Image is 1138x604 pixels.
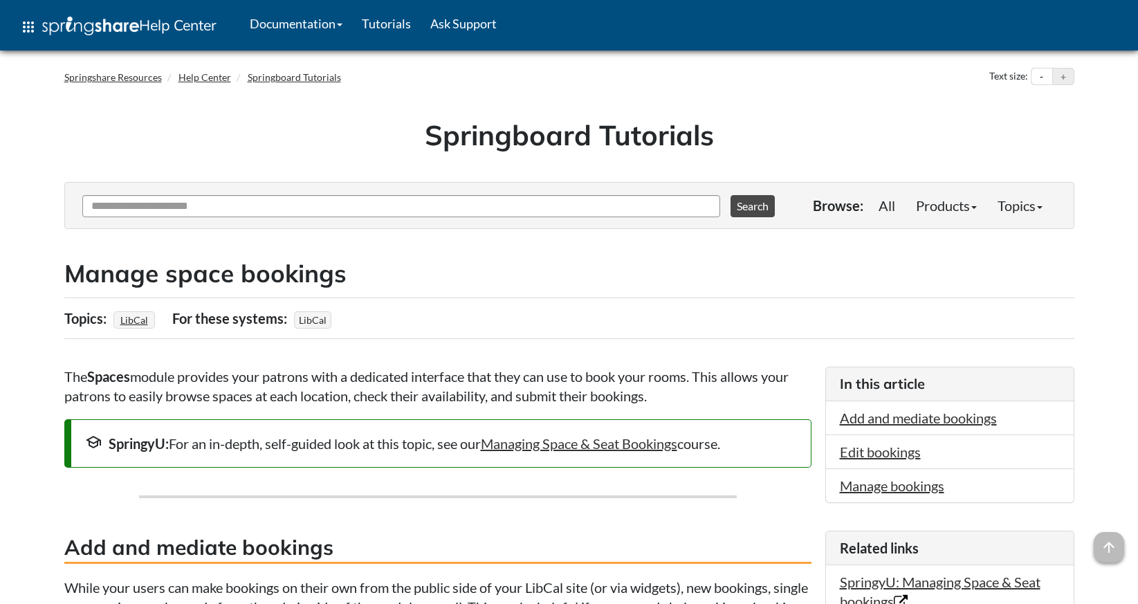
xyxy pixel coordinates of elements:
[87,368,130,385] strong: Spaces
[986,68,1031,86] div: Text size:
[1094,533,1124,550] a: arrow_upward
[906,192,987,219] a: Products
[64,533,811,564] h3: Add and mediate bookings
[64,305,110,331] div: Topics:
[64,367,811,405] p: The module provides your patrons with a dedicated interface that they can use to book your rooms....
[840,374,1060,394] h3: In this article
[118,310,150,330] a: LibCal
[172,305,291,331] div: For these systems:
[840,540,919,556] span: Related links
[813,196,863,215] p: Browse:
[178,71,231,83] a: Help Center
[64,71,162,83] a: Springshare Resources
[139,16,217,34] span: Help Center
[731,195,775,217] button: Search
[868,192,906,219] a: All
[294,311,331,329] span: LibCal
[85,434,102,450] span: school
[352,6,421,41] a: Tutorials
[240,6,352,41] a: Documentation
[987,192,1053,219] a: Topics
[248,71,341,83] a: Springboard Tutorials
[1094,532,1124,562] span: arrow_upward
[840,477,944,494] a: Manage bookings
[840,410,997,426] a: Add and mediate bookings
[20,19,37,35] span: apps
[840,443,921,460] a: Edit bookings
[481,435,677,452] a: Managing Space & Seat Bookings
[42,17,139,35] img: Springshare
[1031,68,1052,85] button: Decrease text size
[109,435,169,452] strong: SpringyU:
[421,6,506,41] a: Ask Support
[64,257,1074,291] h2: Manage space bookings
[85,434,797,453] div: For an in-depth, self-guided look at this topic, see our course.
[10,6,226,48] a: apps Help Center
[1053,68,1074,85] button: Increase text size
[75,116,1064,154] h1: Springboard Tutorials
